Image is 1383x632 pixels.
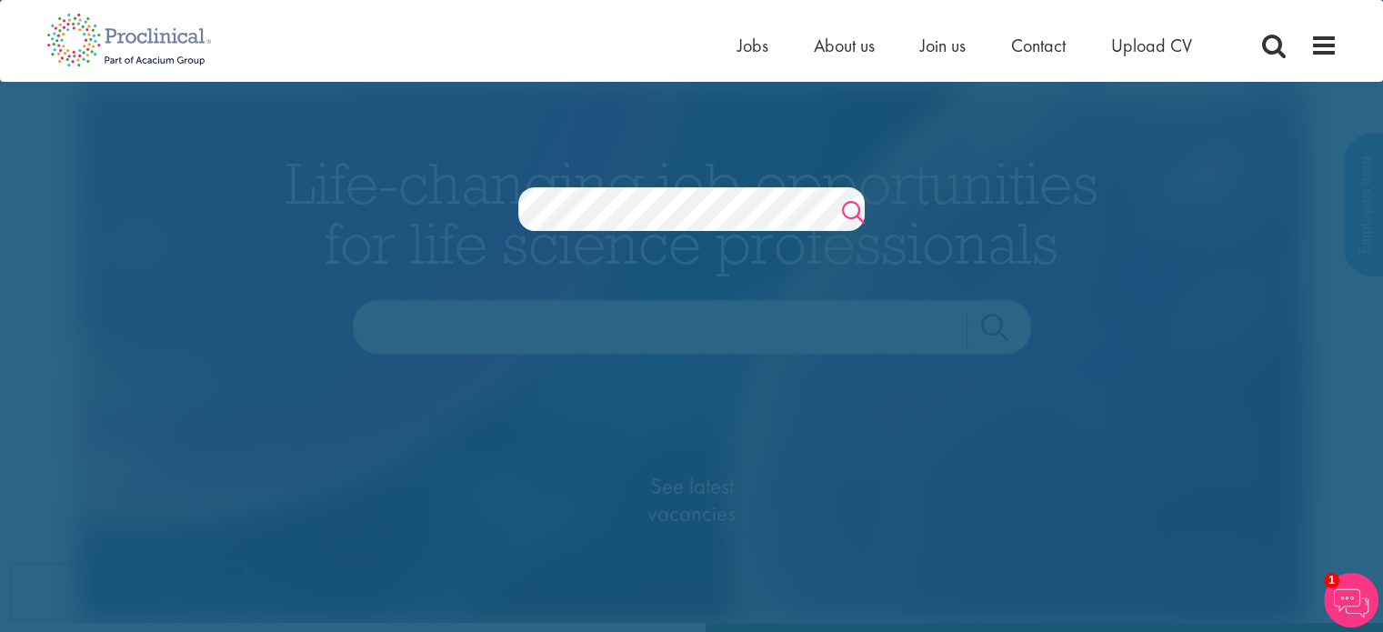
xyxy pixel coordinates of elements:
a: Jobs [737,34,768,57]
span: 1 [1324,573,1339,588]
a: Job search submit button [842,196,865,233]
a: Contact [1011,34,1066,57]
img: Chatbot [1324,573,1378,627]
a: Upload CV [1111,34,1192,57]
a: Join us [920,34,966,57]
a: About us [814,34,875,57]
